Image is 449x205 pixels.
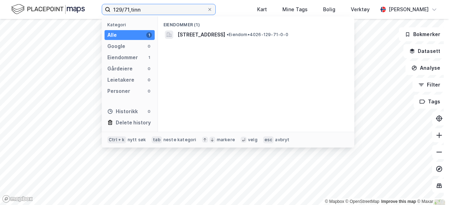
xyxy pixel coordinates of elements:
[217,137,235,143] div: markere
[146,77,152,83] div: 0
[146,43,152,49] div: 0
[227,32,229,37] span: •
[107,22,155,27] div: Kategori
[346,199,380,204] a: OpenStreetMap
[146,55,152,60] div: 1
[107,87,130,95] div: Personer
[381,199,416,204] a: Improve this map
[399,27,446,41] button: Bokmerker
[403,44,446,58] button: Datasett
[323,5,335,14] div: Bolig
[163,137,196,143] div: neste kategori
[107,136,126,143] div: Ctrl + k
[2,195,33,203] a: Mapbox homepage
[107,53,138,62] div: Eiendommer
[146,66,152,71] div: 0
[177,30,225,39] span: [STREET_ADDRESS]
[413,78,446,92] button: Filter
[107,42,125,50] div: Google
[227,32,288,37] span: Eiendom • 4026-129-71-0-0
[257,5,267,14] div: Kart
[128,137,146,143] div: nytt søk
[275,137,289,143] div: avbryt
[248,137,257,143] div: velg
[107,107,138,116] div: Historikk
[414,171,449,205] div: Kontrollprogram for chat
[351,5,370,14] div: Verktøy
[325,199,344,204] a: Mapbox
[11,3,85,15] img: logo.f888ab2527a4732fd821a326f86c7f29.svg
[146,109,152,114] div: 0
[107,76,134,84] div: Leietakere
[158,16,354,29] div: Eiendommer (1)
[282,5,308,14] div: Mine Tags
[146,88,152,94] div: 0
[146,32,152,38] div: 1
[152,136,162,143] div: tab
[263,136,274,143] div: esc
[414,95,446,109] button: Tags
[116,118,151,127] div: Delete history
[110,4,207,15] input: Søk på adresse, matrikkel, gårdeiere, leietakere eller personer
[389,5,429,14] div: [PERSON_NAME]
[107,31,117,39] div: Alle
[414,171,449,205] iframe: Chat Widget
[406,61,446,75] button: Analyse
[107,64,133,73] div: Gårdeiere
